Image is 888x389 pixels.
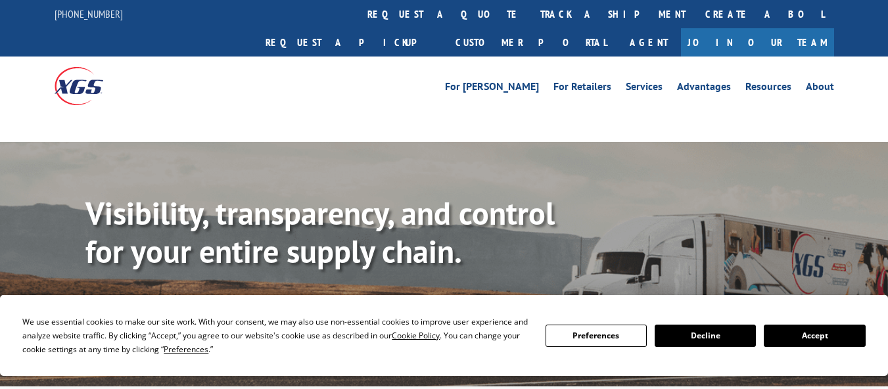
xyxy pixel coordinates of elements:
[445,81,539,96] a: For [PERSON_NAME]
[392,330,440,341] span: Cookie Policy
[546,325,647,347] button: Preferences
[22,315,529,356] div: We use essential cookies to make our site work. With your consent, we may also use non-essential ...
[164,344,208,355] span: Preferences
[617,28,681,57] a: Agent
[681,28,834,57] a: Join Our Team
[55,7,123,20] a: [PHONE_NUMBER]
[85,193,555,271] b: Visibility, transparency, and control for your entire supply chain.
[764,325,865,347] button: Accept
[256,28,446,57] a: Request a pickup
[553,81,611,96] a: For Retailers
[677,81,731,96] a: Advantages
[745,81,791,96] a: Resources
[626,81,663,96] a: Services
[446,28,617,57] a: Customer Portal
[655,325,756,347] button: Decline
[806,81,834,96] a: About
